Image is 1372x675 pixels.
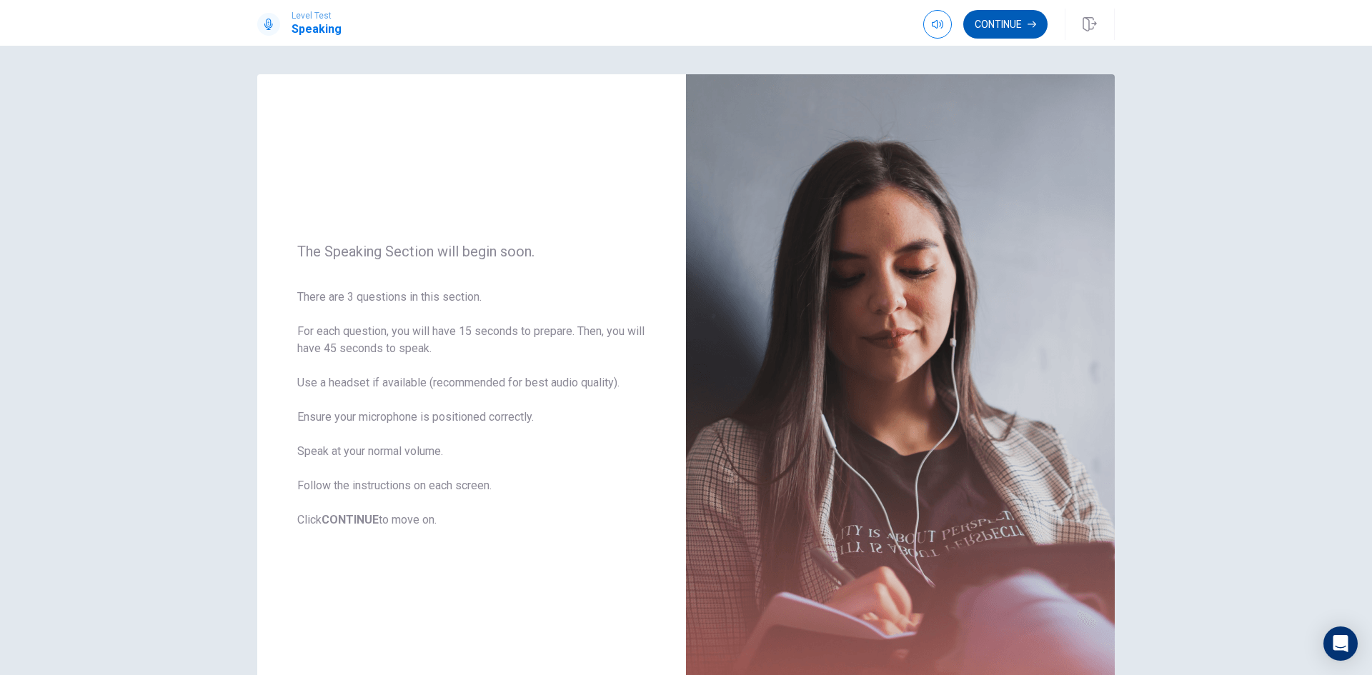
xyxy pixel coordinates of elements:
span: There are 3 questions in this section. For each question, you will have 15 seconds to prepare. Th... [297,289,646,529]
button: Continue [963,10,1048,39]
b: CONTINUE [322,513,379,526]
div: Open Intercom Messenger [1323,626,1358,661]
span: The Speaking Section will begin soon. [297,243,646,260]
h1: Speaking [292,21,342,38]
span: Level Test [292,11,342,21]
